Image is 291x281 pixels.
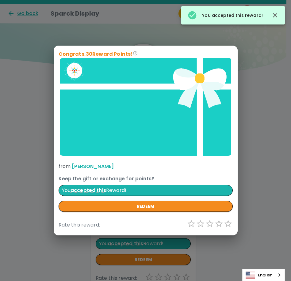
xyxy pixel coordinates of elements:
a: [PERSON_NAME] [72,163,114,170]
p: Congrats, 30 Reward Points! [59,51,233,58]
button: redeem [59,201,233,212]
aside: Language selected: English [242,269,285,281]
a: English [243,269,285,281]
div: You accepted this reward! [187,8,263,23]
span: You accepted this reward. Make sure you redeemed it [71,187,106,194]
p: You Reward! [59,185,233,196]
p: from [59,163,233,170]
p: Keep the gift or exchange for points? [59,175,233,182]
p: Rate this reward: [59,221,100,229]
svg: Congrats on your reward! You can either redeem the total reward points for something else with th... [133,51,138,56]
img: Brand logo [59,58,233,156]
div: Language [242,269,285,281]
